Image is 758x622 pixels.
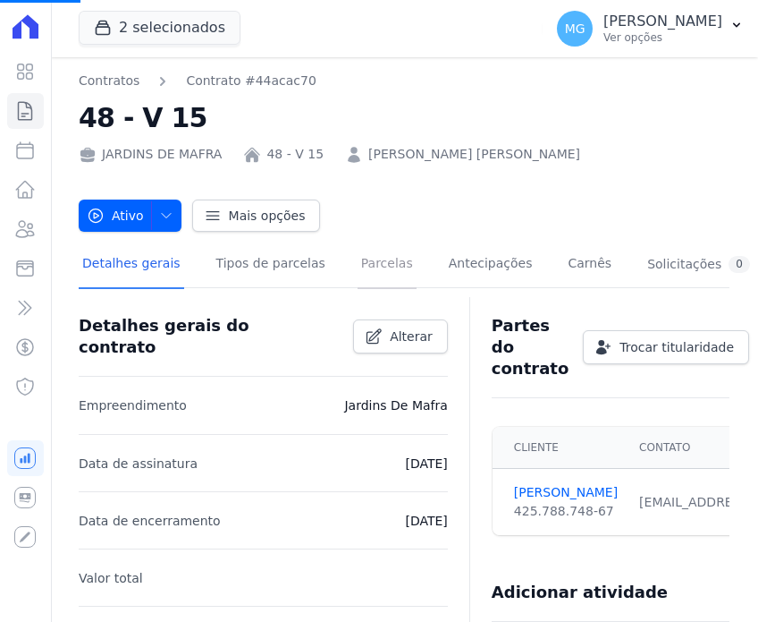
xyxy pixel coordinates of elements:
a: Parcelas [358,242,417,289]
span: Ativo [87,200,144,232]
p: Ver opções [603,30,722,45]
span: MG [565,22,585,35]
p: Valor total [79,567,143,589]
a: Carnês [564,242,615,289]
span: Alterar [390,328,433,345]
button: MG [PERSON_NAME] Ver opções [543,4,758,54]
button: 2 selecionados [79,11,240,45]
a: Solicitações0 [644,242,754,289]
p: [DATE] [405,510,447,532]
div: JARDINS DE MAFRA [79,145,222,164]
a: Antecipações [445,242,536,289]
a: Contrato #44acac70 [186,72,316,90]
p: [DATE] [405,453,447,474]
a: Contratos [79,72,139,90]
a: Detalhes gerais [79,242,184,289]
h3: Adicionar atividade [492,582,668,603]
h2: 48 - V 15 [79,98,729,138]
h3: Detalhes gerais do contrato [79,315,332,358]
a: [PERSON_NAME] [PERSON_NAME] [368,145,580,164]
a: [PERSON_NAME] [514,483,618,502]
button: Ativo [79,200,181,232]
a: Tipos de parcelas [213,242,329,289]
p: [PERSON_NAME] [603,13,722,30]
span: Mais opções [229,207,306,225]
nav: Breadcrumb [79,72,729,90]
a: Alterar [353,320,448,354]
p: Empreendimento [79,395,187,416]
a: 48 - V 15 [266,145,324,164]
span: Trocar titularidade [619,338,734,356]
a: Trocar titularidade [583,330,749,364]
p: Jardins De Mafra [344,395,447,416]
nav: Breadcrumb [79,72,316,90]
th: Cliente [493,427,628,469]
div: 425.788.748-67 [514,502,618,521]
h3: Partes do contrato [492,315,568,379]
div: 0 [729,256,750,273]
a: Mais opções [192,200,321,232]
p: Data de encerramento [79,510,221,532]
p: Data de assinatura [79,453,198,474]
div: Solicitações [647,256,750,273]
